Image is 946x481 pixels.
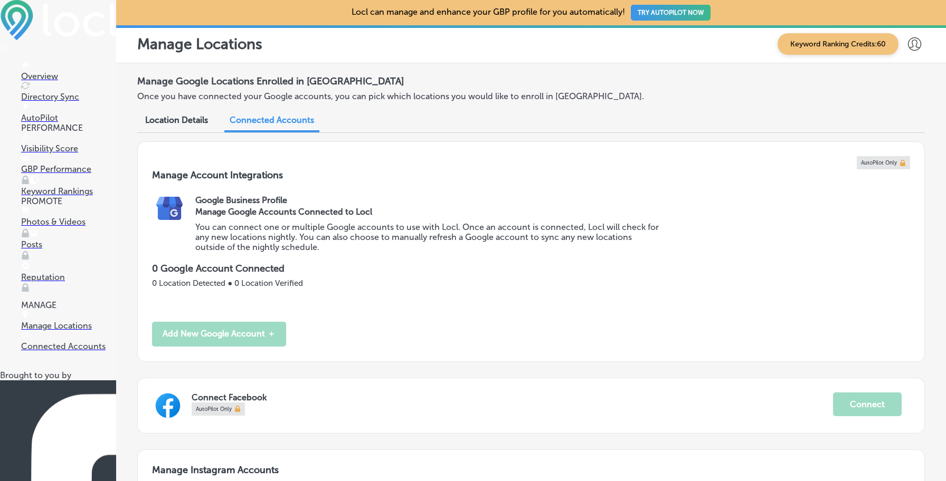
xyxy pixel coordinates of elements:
p: Posts [21,239,116,249]
a: Connected Accounts [21,331,116,351]
a: Keyword Rankings [21,176,116,196]
h3: Manage Google Accounts Connected to Locl [195,207,660,217]
p: Connected Accounts [21,341,116,351]
p: Overview [21,71,116,81]
a: Posts [21,229,116,262]
h2: Manage Google Locations Enrolled in [GEOGRAPHIC_DATA] [137,71,925,91]
p: Manage Locations [21,321,116,331]
p: Photos & Videos [21,217,116,227]
p: Keyword Rankings [21,186,116,196]
a: AutoPilot [21,103,116,123]
a: Photos & Videos [21,207,116,239]
a: GBP Performance [21,154,116,186]
p: 0 Location Detected ● 0 Location Verified [152,278,910,288]
p: Connect Facebook [192,392,833,402]
a: Visibility Score [21,133,116,153]
p: Manage Locations [137,35,262,53]
p: Reputation [21,272,116,282]
span: Keyword Ranking Credits: 60 [778,33,898,55]
span: Connected Accounts [230,115,314,125]
p: Directory Sync [21,92,116,102]
p: AutoPilot [21,113,116,123]
p: You can connect one or multiple Google accounts to use with Locl. Once an account is connected, L... [195,222,660,252]
h2: Google Business Profile [195,195,910,205]
p: Visibility Score [21,143,116,153]
a: Manage Locations [21,311,116,331]
button: TRY AUTOPILOT NOW [631,5,711,21]
a: Reputation [21,262,116,294]
h3: Manage Account Integrations [152,169,910,195]
p: 0 Google Account Connected [152,263,910,274]
a: Directory Sync [21,82,116,102]
span: AutoPilot Only [196,404,232,415]
p: PERFORMANCE [21,123,116,133]
p: MANAGE [21,300,116,310]
button: Connect [833,392,902,416]
a: Overview [21,61,116,81]
button: Add New Google Account ＋ [152,322,286,347]
p: PROMOTE [21,196,116,206]
p: Once you have connected your Google accounts, you can pick which locations you would like to enro... [137,91,649,101]
p: GBP Performance [21,164,116,174]
span: Location Details [145,115,208,125]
